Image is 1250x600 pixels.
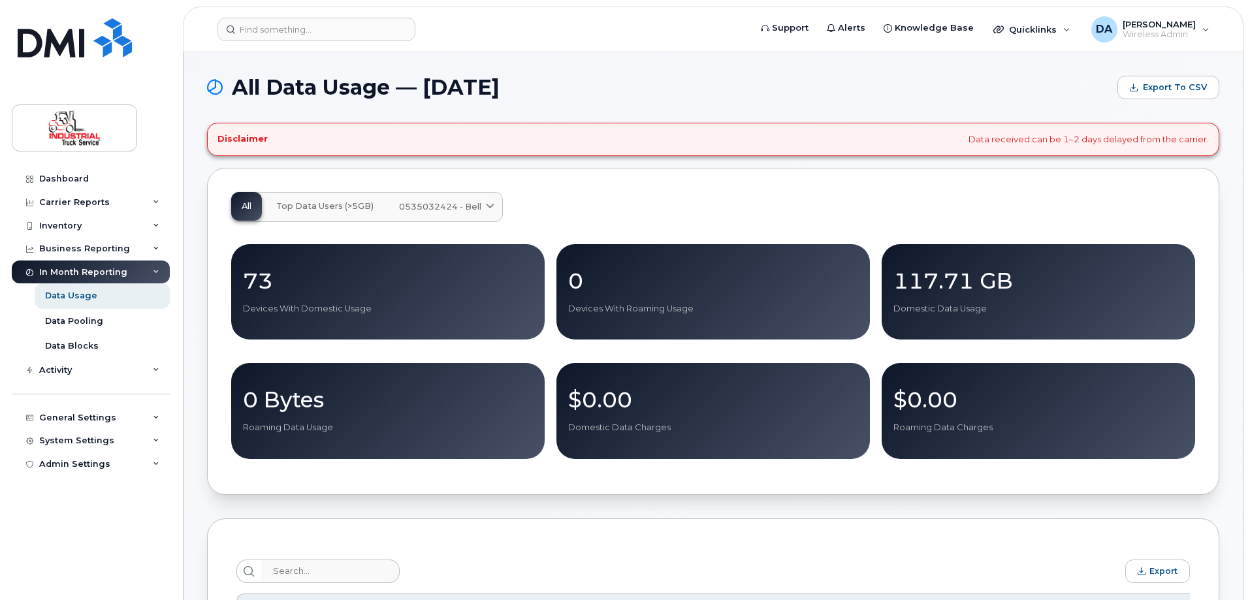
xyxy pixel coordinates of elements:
span: 0535032424 - Bell [399,200,481,213]
span: Export [1149,566,1178,576]
p: Roaming Data Usage [243,422,533,434]
p: $0.00 [568,388,858,411]
span: Export to CSV [1143,82,1207,93]
span: All Data Usage — [DATE] [232,78,500,97]
p: Domestic Data Charges [568,422,858,434]
button: Export [1125,560,1190,583]
p: $0.00 [893,388,1183,411]
p: 117.71 GB [893,269,1183,292]
span: Top Data Users (>5GB) [276,201,374,212]
h4: Disclaimer [217,134,268,144]
input: Search... [261,560,400,583]
p: Devices With Roaming Usage [568,303,858,315]
p: Roaming Data Charges [893,422,1183,434]
p: 0 Bytes [243,388,533,411]
p: Domestic Data Usage [893,303,1183,315]
p: 73 [243,269,533,292]
p: Devices With Domestic Usage [243,303,533,315]
a: 0535032424 - Bell [389,193,502,221]
p: 0 [568,269,858,292]
div: Data received can be 1–2 days delayed from the carrier. [207,123,1219,156]
button: Export to CSV [1117,76,1219,99]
